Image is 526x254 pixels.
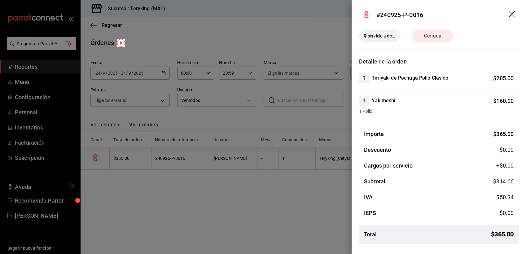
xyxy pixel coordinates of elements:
span: Cerrada [420,32,445,40]
div: #240925-P-0016 [376,10,423,20]
span: $ 0.00 [499,210,514,216]
h3: IVA [364,193,373,201]
span: servicio a domicilio [365,33,397,39]
span: $ 365.00 [491,230,514,239]
span: $ 205.00 [493,75,514,81]
h3: Subtotal [364,177,385,186]
h3: Detalle de la orden [359,57,519,66]
h4: Teriyaki de Pechuga Pollo Clasico [372,74,448,82]
span: $ 365.00 [493,131,514,137]
span: $ 160.00 [493,98,514,104]
span: $ 314.66 [493,178,514,185]
span: 1 [359,97,369,104]
span: 1 [359,74,369,82]
h3: Cargos por servicio [364,161,413,170]
span: $ 50.34 [496,194,514,200]
span: 1 Pollo [359,108,514,115]
h3: Total [364,230,377,239]
button: drag [509,11,516,19]
img: Tooltip marker [117,39,125,47]
h3: IEPS [364,209,376,217]
h4: Yakimeshi [372,97,395,104]
span: -$0.00 [498,146,514,154]
span: +$ 0.00 [496,161,514,170]
h3: Importe [364,130,384,138]
h3: Descuento [364,146,391,154]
